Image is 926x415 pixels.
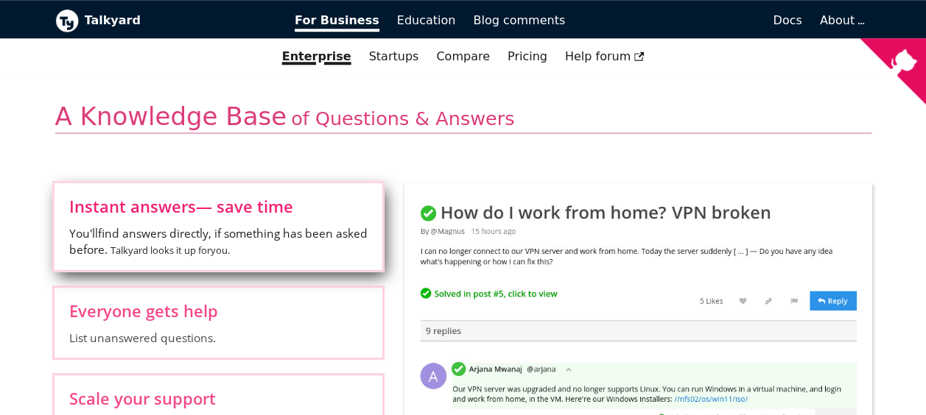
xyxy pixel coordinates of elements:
[69,225,368,259] span: You'll find answers directly, if something has been asked before.
[69,198,368,214] span: Instant answers — save time
[55,9,275,32] a: Talkyard logoTalkyard
[55,9,79,32] img: Talkyard logo
[773,13,802,27] span: Docs
[295,13,379,32] span: For Business
[69,302,368,319] span: Everyone gets help
[291,107,514,130] span: of Questions & Answers
[55,101,871,134] h2: A Knowledge Base
[360,44,428,69] a: Startups
[820,13,863,27] a: About
[556,44,653,69] a: Help forum
[473,13,565,27] span: Blog comments
[388,8,465,33] a: Education
[436,49,490,63] a: Compare
[565,49,645,63] span: Help forum
[69,390,368,406] span: Scale your support
[286,8,388,33] a: For Business
[464,8,574,33] a: Blog comments
[111,244,230,257] small: Talkyard looks it up for you .
[85,11,275,30] b: Talkyard
[574,8,811,33] a: Docs
[69,330,368,346] span: List unanswered questions.
[499,44,556,69] a: Pricing
[273,44,360,69] a: Enterprise
[397,13,456,27] span: Education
